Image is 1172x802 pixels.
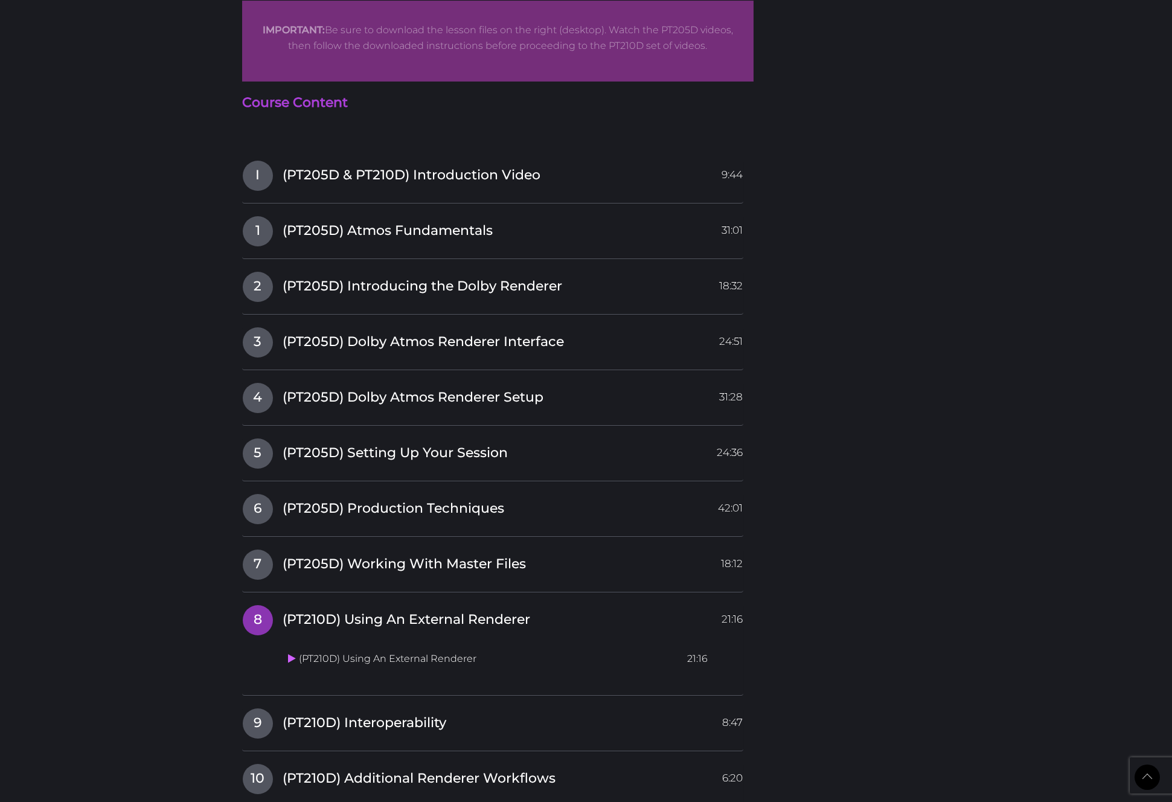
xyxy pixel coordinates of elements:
strong: IMPORTANT: [263,24,325,36]
span: (PT205D & PT210D) Introduction Video [283,166,540,185]
h4: Course Content [242,94,754,112]
a: Back to Top [1135,765,1160,790]
a: 5(PT205D) Setting Up Your Session24:36 [242,438,744,463]
span: 10 [243,764,273,794]
a: 7(PT205D) Working With Master Files18:12 [242,549,744,574]
span: 4 [243,383,273,413]
span: (PT210D) Interoperability [283,714,446,733]
td: 21:16 [682,647,743,671]
a: I(PT205D & PT210D) Introduction Video9:44 [242,160,744,185]
span: 6:20 [722,764,743,786]
span: 42:01 [718,494,743,516]
a: 2(PT205D) Introducing the Dolby Renderer18:32 [242,271,744,297]
span: 31:28 [719,383,743,405]
span: 6 [243,494,273,524]
span: (PT210D) Using An External Renderer [283,611,530,629]
span: 3 [243,327,273,358]
span: 8:47 [722,708,743,730]
span: 24:51 [719,327,743,349]
span: 31:01 [722,216,743,238]
a: 6(PT205D) Production Techniques42:01 [242,493,744,519]
span: 9 [243,708,273,739]
span: (PT205D) Dolby Atmos Renderer Interface [283,333,564,351]
span: 18:32 [719,272,743,294]
span: (PT205D) Production Techniques [283,499,504,518]
span: 1 [243,216,273,246]
span: 5 [243,438,273,469]
span: 8 [243,605,273,635]
span: (PT205D) Atmos Fundamentals [283,222,493,240]
span: I [243,161,273,191]
span: (PT205D) Working With Master Files [283,555,526,574]
span: 9:44 [722,161,743,182]
span: 24:36 [717,438,743,460]
span: 7 [243,550,273,580]
span: (PT205D) Introducing the Dolby Renderer [283,277,562,296]
a: 8(PT210D) Using An External Renderer21:16 [242,605,744,630]
span: (PT205D) Dolby Atmos Renderer Setup [283,388,543,407]
p: Be sure to download the lesson files on the right (desktop). Watch the PT205D videos, then follow... [254,22,742,53]
span: (PT205D) Setting Up Your Session [283,444,508,463]
span: 2 [243,272,273,302]
a: 3(PT205D) Dolby Atmos Renderer Interface24:51 [242,327,744,352]
a: 10(PT210D) Additional Renderer Workflows6:20 [242,763,744,789]
a: 4(PT205D) Dolby Atmos Renderer Setup31:28 [242,382,744,408]
span: (PT210D) Additional Renderer Workflows [283,769,556,788]
a: 1(PT205D) Atmos Fundamentals31:01 [242,216,744,241]
span: 18:12 [721,550,743,571]
span: 21:16 [722,605,743,627]
a: 9(PT210D) Interoperability8:47 [242,708,744,733]
td: (PT210D) Using An External Renderer [283,647,683,671]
